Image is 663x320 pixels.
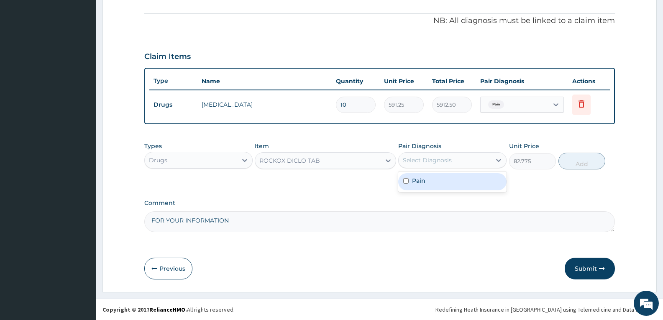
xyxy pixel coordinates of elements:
label: Unit Price [509,142,539,150]
a: RelianceHMO [149,306,185,313]
div: Minimize live chat window [137,4,157,24]
div: Select Diagnosis [403,156,452,164]
strong: Copyright © 2017 . [102,306,187,313]
div: Redefining Heath Insurance in [GEOGRAPHIC_DATA] using Telemedicine and Data Science! [435,305,657,314]
h3: Claim Items [144,52,191,61]
textarea: Type your message and hit 'Enter' [4,228,159,258]
th: Quantity [332,73,380,90]
th: Total Price [428,73,476,90]
div: ROCKOX DICLO TAB [259,156,320,165]
th: Actions [568,73,610,90]
label: Comment [144,200,615,207]
td: Drugs [149,97,197,113]
th: Pair Diagnosis [476,73,568,90]
label: Item [255,142,269,150]
td: [MEDICAL_DATA] [197,96,332,113]
th: Unit Price [380,73,428,90]
span: Pain [488,100,504,109]
span: We're online! [49,105,115,190]
div: Chat with us now [44,47,141,58]
label: Pain [412,177,425,185]
th: Name [197,73,332,90]
label: Pair Diagnosis [398,142,441,150]
label: Types [144,143,162,150]
p: NB: All diagnosis must be linked to a claim item [144,15,615,26]
div: Drugs [149,156,167,164]
th: Type [149,73,197,89]
button: Previous [144,258,192,279]
footer: All rights reserved. [96,299,663,320]
button: Add [558,153,605,169]
img: d_794563401_company_1708531726252_794563401 [15,42,34,63]
button: Submit [565,258,615,279]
